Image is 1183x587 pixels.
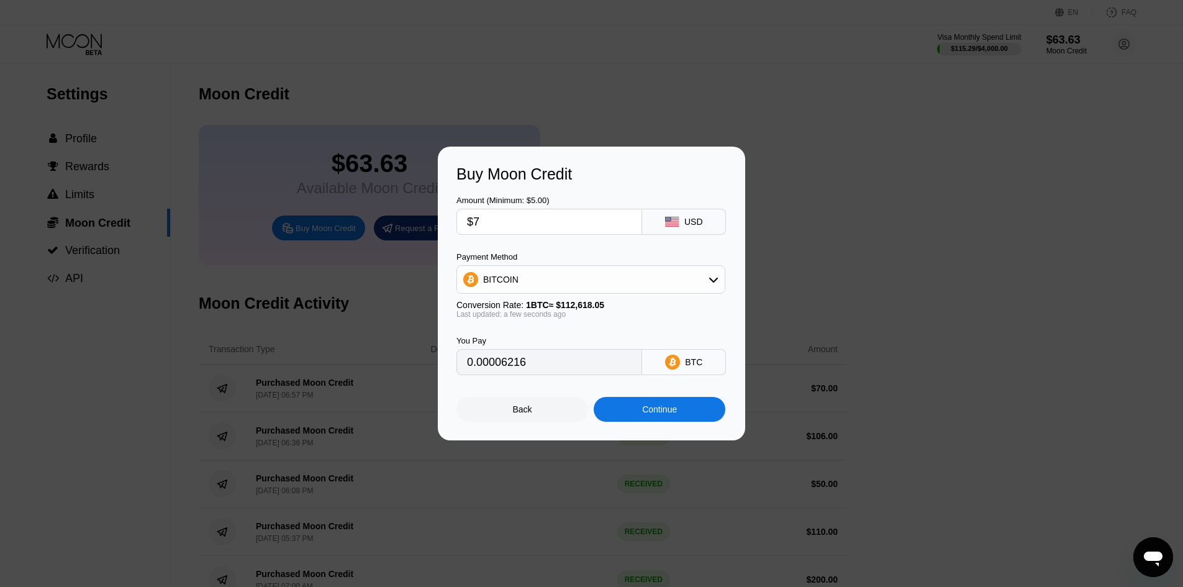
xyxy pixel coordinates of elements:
[456,310,725,319] div: Last updated: a few seconds ago
[457,267,725,292] div: BITCOIN
[456,196,642,205] div: Amount (Minimum: $5.00)
[456,397,588,422] div: Back
[684,217,703,227] div: USD
[1133,537,1173,577] iframe: Button to launch messaging window
[526,300,604,310] span: 1 BTC ≈ $112,618.05
[685,357,702,367] div: BTC
[642,404,677,414] div: Continue
[456,252,725,262] div: Payment Method
[456,165,727,183] div: Buy Moon Credit
[456,336,642,345] div: You Pay
[467,209,632,234] input: $0.00
[594,397,725,422] div: Continue
[513,404,532,414] div: Back
[483,275,519,284] div: BITCOIN
[456,300,725,310] div: Conversion Rate:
